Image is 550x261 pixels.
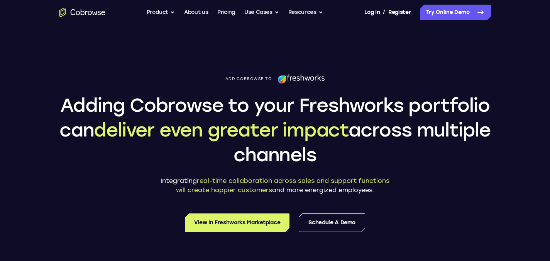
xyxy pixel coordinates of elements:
button: Product [147,5,175,20]
a: Schedule a Demo [299,213,365,232]
span: / [383,8,385,17]
span: deliver even greater impact [94,119,349,141]
a: Try Online Demo [420,5,491,20]
button: Resources [288,5,323,20]
p: Integrating and more energized employees. [159,176,391,195]
button: Use Cases [244,5,279,20]
a: About us [184,5,208,20]
img: Freshworks logo [278,74,325,84]
span: real-time collaboration across sales and support functions will create happier customers [176,177,390,194]
a: Pricing [217,5,235,20]
a: View in Freshworks Marketplace [185,213,290,232]
h1: Adding Cobrowse to your Freshworks portfolio can across multiple channels [59,93,491,167]
span: Add Cobrowse to [225,77,272,81]
a: Register [388,5,411,20]
a: Log In [364,5,380,20]
a: Go to the home page [59,8,105,17]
